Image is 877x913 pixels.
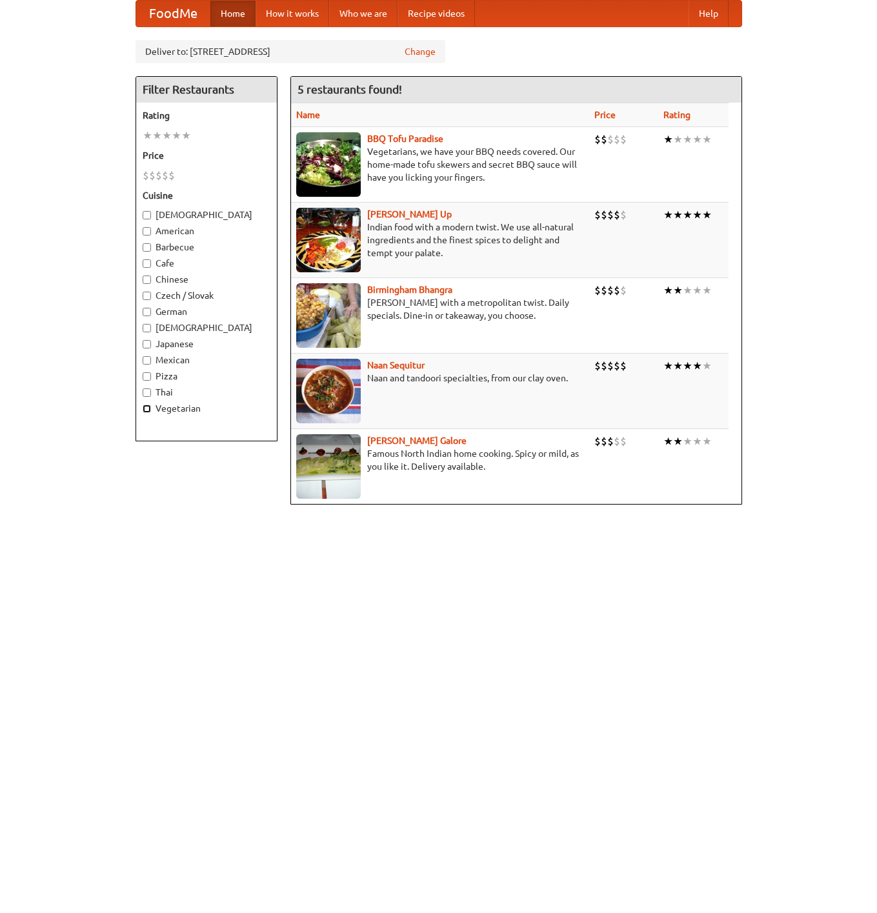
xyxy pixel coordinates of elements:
input: Mexican [143,356,151,365]
label: Czech / Slovak [143,289,270,302]
a: FoodMe [136,1,210,26]
a: BBQ Tofu Paradise [367,134,443,144]
li: $ [601,132,607,146]
a: Price [594,110,616,120]
li: ★ [702,208,712,222]
label: Cafe [143,257,270,270]
li: ★ [702,434,712,448]
li: $ [607,208,614,222]
input: Barbecue [143,243,151,252]
li: ★ [663,283,673,297]
li: ★ [663,359,673,373]
li: $ [601,283,607,297]
label: [DEMOGRAPHIC_DATA] [143,208,270,221]
li: $ [594,132,601,146]
li: ★ [702,283,712,297]
li: $ [614,359,620,373]
input: Japanese [143,340,151,348]
img: naansequitur.jpg [296,359,361,423]
p: [PERSON_NAME] with a metropolitan twist. Daily specials. Dine-in or takeaway, you choose. [296,296,585,322]
li: $ [156,168,162,183]
input: [DEMOGRAPHIC_DATA] [143,324,151,332]
p: Vegetarians, we have your BBQ needs covered. Our home-made tofu skewers and secret BBQ sauce will... [296,145,585,184]
li: ★ [702,359,712,373]
label: Japanese [143,337,270,350]
li: $ [620,283,627,297]
li: ★ [673,208,683,222]
li: ★ [692,283,702,297]
li: $ [607,359,614,373]
li: $ [614,132,620,146]
li: $ [607,283,614,297]
li: ★ [152,128,162,143]
a: Change [405,45,436,58]
h5: Price [143,149,270,162]
h5: Rating [143,109,270,122]
img: currygalore.jpg [296,434,361,499]
li: $ [143,168,149,183]
input: [DEMOGRAPHIC_DATA] [143,211,151,219]
label: [DEMOGRAPHIC_DATA] [143,321,270,334]
li: ★ [181,128,191,143]
li: $ [594,359,601,373]
li: ★ [702,132,712,146]
label: Barbecue [143,241,270,254]
img: bhangra.jpg [296,283,361,348]
h4: Filter Restaurants [136,77,277,103]
div: Deliver to: [STREET_ADDRESS] [136,40,445,63]
li: ★ [692,359,702,373]
input: Czech / Slovak [143,292,151,300]
li: ★ [683,434,692,448]
li: $ [614,283,620,297]
input: Pizza [143,372,151,381]
a: Recipe videos [398,1,475,26]
li: ★ [692,132,702,146]
li: $ [601,208,607,222]
li: $ [594,208,601,222]
li: ★ [673,132,683,146]
li: $ [601,434,607,448]
li: $ [614,208,620,222]
li: ★ [663,208,673,222]
p: Famous North Indian home cooking. Spicy or mild, as you like it. Delivery available. [296,447,585,473]
li: ★ [692,434,702,448]
li: ★ [162,128,172,143]
input: Vegetarian [143,405,151,413]
a: Birmingham Bhangra [367,285,452,295]
a: [PERSON_NAME] Up [367,209,452,219]
a: How it works [256,1,329,26]
input: German [143,308,151,316]
li: $ [614,434,620,448]
li: ★ [683,208,692,222]
li: $ [149,168,156,183]
a: [PERSON_NAME] Galore [367,436,467,446]
p: Indian food with a modern twist. We use all-natural ingredients and the finest spices to delight ... [296,221,585,259]
label: American [143,225,270,237]
label: Pizza [143,370,270,383]
li: ★ [673,434,683,448]
b: Naan Sequitur [367,360,425,370]
li: $ [620,208,627,222]
li: $ [607,132,614,146]
a: Name [296,110,320,120]
li: $ [162,168,168,183]
li: $ [620,359,627,373]
label: Chinese [143,273,270,286]
li: $ [607,434,614,448]
li: $ [620,434,627,448]
ng-pluralize: 5 restaurants found! [297,83,402,95]
li: $ [594,283,601,297]
li: $ [594,434,601,448]
label: Thai [143,386,270,399]
img: tofuparadise.jpg [296,132,361,197]
li: ★ [683,132,692,146]
img: curryup.jpg [296,208,361,272]
li: $ [168,168,175,183]
li: $ [601,359,607,373]
li: ★ [683,359,692,373]
li: ★ [172,128,181,143]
